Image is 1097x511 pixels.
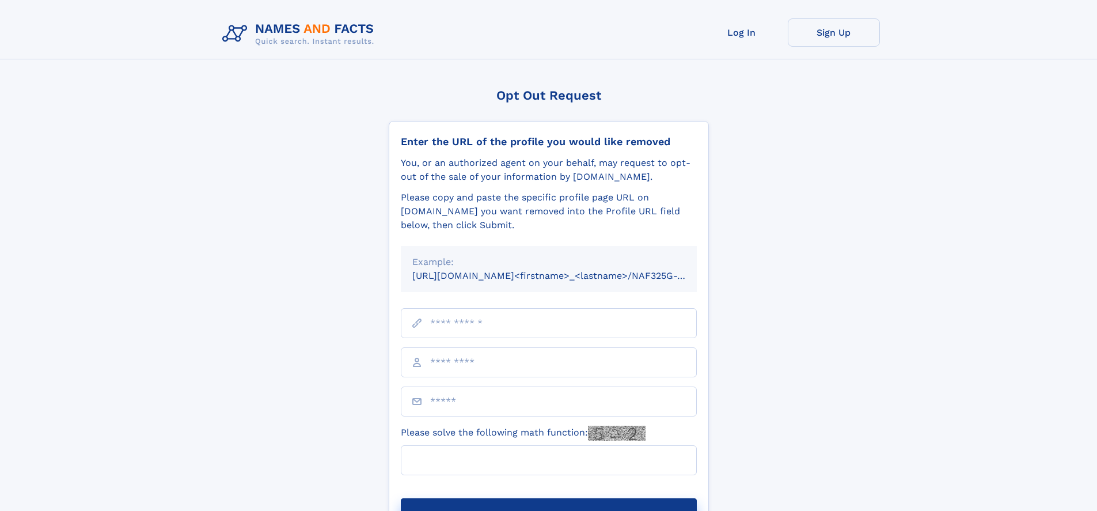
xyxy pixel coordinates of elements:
[401,135,697,148] div: Enter the URL of the profile you would like removed
[412,255,685,269] div: Example:
[401,426,646,441] label: Please solve the following math function:
[788,18,880,47] a: Sign Up
[218,18,384,50] img: Logo Names and Facts
[412,270,719,281] small: [URL][DOMAIN_NAME]<firstname>_<lastname>/NAF325G-xxxxxxxx
[401,156,697,184] div: You, or an authorized agent on your behalf, may request to opt-out of the sale of your informatio...
[696,18,788,47] a: Log In
[401,191,697,232] div: Please copy and paste the specific profile page URL on [DOMAIN_NAME] you want removed into the Pr...
[389,88,709,103] div: Opt Out Request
